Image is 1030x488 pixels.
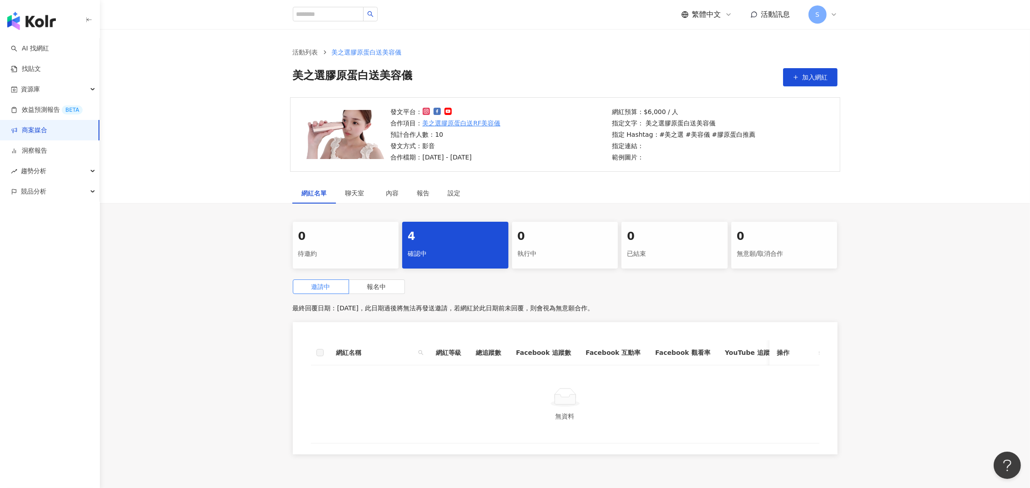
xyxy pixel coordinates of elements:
[11,105,83,115] a: 效益預測報告BETA
[21,79,40,100] span: 資源庫
[391,152,501,162] p: 合作檔期：[DATE] - [DATE]
[391,107,501,117] p: 發文平台：
[7,12,56,30] img: logo
[769,340,819,365] th: 操作
[367,283,386,290] span: 報名中
[293,301,838,315] p: 最終回覆日期：[DATE]，此日期過後將無法再發送邀請，若網紅於此日期前未回覆，則會視為無意願合作。
[815,10,819,20] span: S
[417,188,430,198] div: 報告
[345,190,368,196] span: 聊天室
[300,110,388,159] img: 美之選膠原蛋白送RF美容儀
[712,129,755,139] p: #膠原蛋白推薦
[761,10,790,19] span: 活動訊息
[660,129,684,139] p: #美之選
[336,348,414,358] span: 網紅名稱
[322,411,808,421] div: 無資料
[311,283,330,290] span: 邀請中
[803,74,828,81] span: 加入網紅
[21,161,46,181] span: 趨勢分析
[293,68,413,86] span: 美之選膠原蛋白送美容儀
[612,118,755,128] p: 指定文字： 美之選膠原蛋白送美容儀
[11,126,47,135] a: 商案媒合
[302,188,327,198] div: 網紅名單
[11,146,47,155] a: 洞察報告
[391,129,501,139] p: 預計合作人數：10
[11,44,49,53] a: searchAI 找網紅
[517,229,613,244] div: 0
[685,129,710,139] p: #美容儀
[783,68,838,86] button: 加入網紅
[391,141,501,151] p: 發文方式：影音
[21,181,46,202] span: 競品分析
[423,118,501,128] a: 美之選膠原蛋白送RF美容儀
[416,346,425,359] span: search
[737,229,832,244] div: 0
[648,340,717,365] th: Facebook 觀看率
[332,49,402,56] span: 美之選膠原蛋白送美容儀
[418,350,424,355] span: search
[612,129,755,139] p: 指定 Hashtag：
[612,141,755,151] p: 指定連結：
[11,65,41,74] a: 找貼文
[408,229,503,244] div: 4
[429,340,469,365] th: 網紅等級
[578,340,648,365] th: Facebook 互動率
[517,246,613,262] div: 執行中
[994,452,1021,479] iframe: Help Scout Beacon - Open
[718,340,784,365] th: YouTube 追蹤數
[367,11,374,17] span: search
[612,107,755,117] p: 網紅預算：$6,000 / 人
[391,118,501,128] p: 合作項目：
[448,188,461,198] div: 設定
[298,246,394,262] div: 待邀約
[298,229,394,244] div: 0
[469,340,509,365] th: 總追蹤數
[627,229,722,244] div: 0
[627,246,722,262] div: 已結束
[11,168,17,174] span: rise
[386,188,399,198] div: 內容
[509,340,578,365] th: Facebook 追蹤數
[737,246,832,262] div: 無意願/取消合作
[612,152,755,162] p: 範例圖片：
[291,47,320,57] a: 活動列表
[408,246,503,262] div: 確認中
[692,10,721,20] span: 繁體中文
